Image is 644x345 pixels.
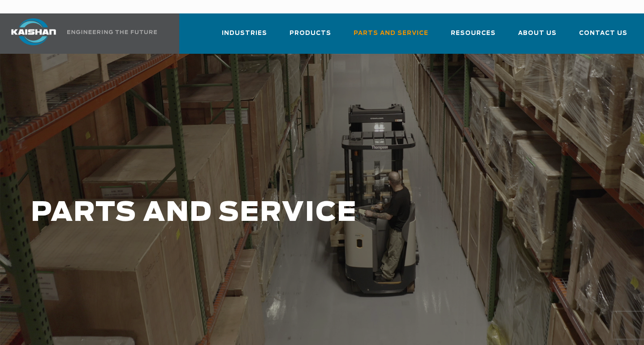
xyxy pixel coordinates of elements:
span: Contact Us [579,28,627,39]
a: Products [290,22,331,52]
span: Industries [222,28,267,39]
a: About Us [518,22,557,52]
a: Contact Us [579,22,627,52]
a: Resources [451,22,496,52]
span: Products [290,28,331,39]
h1: PARTS AND SERVICE [31,198,514,228]
a: Industries [222,22,267,52]
span: Resources [451,28,496,39]
span: Parts and Service [354,28,428,39]
a: Parts and Service [354,22,428,52]
img: Engineering the future [67,30,157,34]
span: About Us [518,28,557,39]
